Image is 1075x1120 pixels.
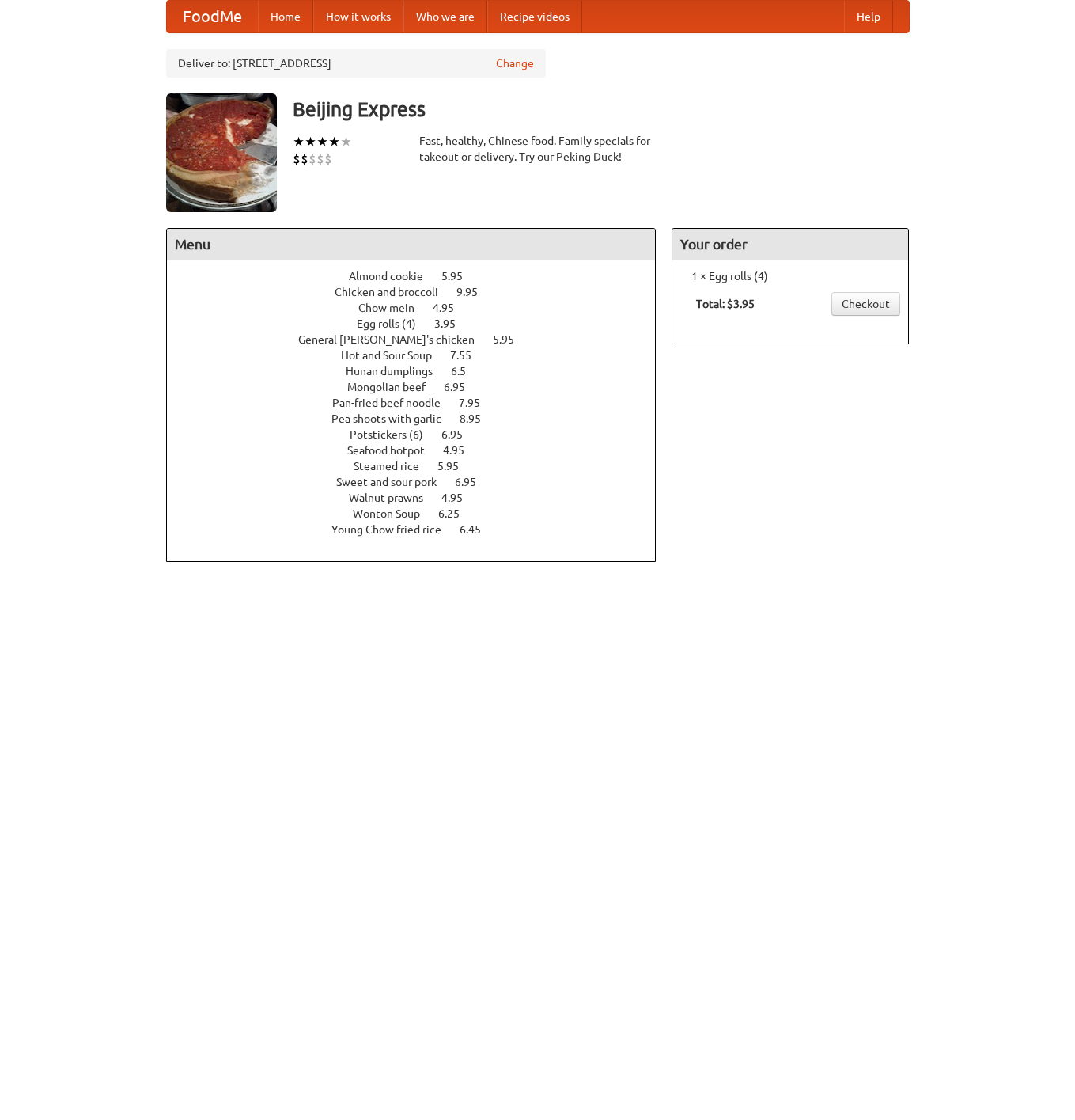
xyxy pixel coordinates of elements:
[332,397,456,409] span: Pan-fried beef noodle
[450,349,487,362] span: 7.55
[455,476,492,488] span: 6.95
[166,93,277,212] img: angular.jpg
[166,49,546,78] div: Deliver to: [STREET_ADDRESS]
[487,1,582,32] a: Recipe videos
[460,523,497,536] span: 6.45
[358,302,430,314] span: Chow mein
[331,412,510,425] a: Pea shoots with garlic 8.95
[336,476,452,488] span: Sweet and sour pork
[346,365,449,378] span: Hunan dumplings
[350,428,492,441] a: Potstickers (6) 6.95
[349,492,439,504] span: Walnut prawns
[451,365,482,378] span: 6.5
[298,333,490,346] span: General [PERSON_NAME]'s chicken
[328,133,340,150] li: ★
[341,349,448,362] span: Hot and Sour Soup
[456,286,494,298] span: 9.95
[349,492,492,504] a: Walnut prawns 4.95
[680,268,900,284] li: 1 × Egg rolls (4)
[357,317,485,330] a: Egg rolls (4) 3.95
[293,150,301,168] li: $
[496,55,534,71] a: Change
[444,381,481,393] span: 6.95
[443,444,480,457] span: 4.95
[831,292,900,316] a: Checkout
[403,1,487,32] a: Who we are
[353,507,436,520] span: Wonton Soup
[438,507,475,520] span: 6.25
[346,365,495,378] a: Hunan dumplings 6.5
[696,298,755,310] b: Total: $3.95
[341,349,501,362] a: Hot and Sour Soup 7.55
[335,286,507,298] a: Chicken and broccoli 9.95
[316,133,328,150] li: ★
[331,523,457,536] span: Young Chow fried rice
[305,133,316,150] li: ★
[301,150,308,168] li: $
[354,460,488,473] a: Steamed rice 5.95
[347,444,494,457] a: Seafood hotpot 4.95
[347,381,441,393] span: Mongolian beef
[672,229,908,260] h4: Your order
[441,492,479,504] span: 4.95
[293,133,305,150] li: ★
[349,270,439,283] span: Almond cookie
[434,317,471,330] span: 3.95
[167,1,258,32] a: FoodMe
[258,1,313,32] a: Home
[460,412,497,425] span: 8.95
[347,381,494,393] a: Mongolian beef 6.95
[336,476,505,488] a: Sweet and sour pork 6.95
[441,270,479,283] span: 5.95
[459,397,496,409] span: 7.95
[313,1,403,32] a: How it works
[331,412,457,425] span: Pea shoots with garlic
[293,93,910,125] h3: Beijing Express
[167,229,656,260] h4: Menu
[349,270,492,283] a: Almond cookie 5.95
[493,333,530,346] span: 5.95
[357,317,432,330] span: Egg rolls (4)
[354,460,435,473] span: Steamed rice
[316,150,324,168] li: $
[353,507,489,520] a: Wonton Soup 6.25
[298,333,543,346] a: General [PERSON_NAME]'s chicken 5.95
[441,428,479,441] span: 6.95
[433,302,470,314] span: 4.95
[419,133,657,165] div: Fast, healthy, Chinese food. Family specials for takeout or delivery. Try our Peking Duck!
[332,397,509,409] a: Pan-fried beef noodle 7.95
[358,302,483,314] a: Chow mein 4.95
[437,460,475,473] span: 5.95
[335,286,454,298] span: Chicken and broccoli
[350,428,439,441] span: Potstickers (6)
[340,133,352,150] li: ★
[347,444,441,457] span: Seafood hotpot
[331,523,510,536] a: Young Chow fried rice 6.45
[844,1,893,32] a: Help
[308,150,316,168] li: $
[324,150,332,168] li: $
